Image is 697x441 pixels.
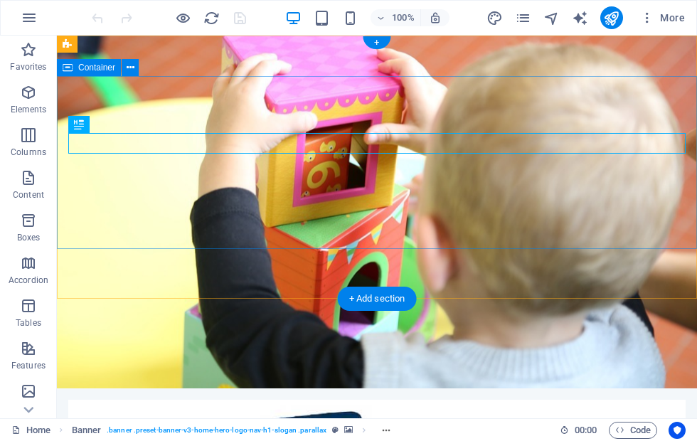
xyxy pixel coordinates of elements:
button: text_generator [572,9,589,26]
span: More [640,11,685,25]
button: Usercentrics [669,422,686,439]
i: Navigator [543,10,560,26]
button: Code [609,422,657,439]
button: pages [515,9,532,26]
button: More [634,6,691,29]
i: This element contains a background [344,426,353,434]
span: : [585,425,587,435]
p: Favorites [10,61,46,73]
i: Publish [603,10,619,26]
div: + Add section [338,287,417,311]
i: Reload page [203,10,220,26]
button: reload [203,9,220,26]
p: Features [11,360,46,371]
span: Code [615,422,651,439]
button: Click here to leave preview mode and continue editing [174,9,191,26]
p: Boxes [17,232,41,243]
span: . banner .preset-banner-v3-home-hero-logo-nav-h1-slogan .parallax [107,422,326,439]
nav: breadcrumb [72,422,398,439]
i: This element is a customizable preset [332,426,339,434]
span: 00 00 [575,422,597,439]
p: Elements [11,104,47,115]
button: publish [600,6,623,29]
span: Container [78,63,115,72]
h6: Session time [560,422,597,439]
button: design [486,9,504,26]
i: AI Writer [572,10,588,26]
p: Columns [11,147,46,158]
button: navigator [543,9,560,26]
span: Click to select. Double-click to edit [72,422,102,439]
i: On resize automatically adjust zoom level to fit chosen device. [429,11,442,24]
h6: 100% [392,9,415,26]
a: Click to cancel selection. Double-click to open Pages [11,422,50,439]
i: Design (Ctrl+Alt+Y) [486,10,503,26]
button: 100% [371,9,421,26]
p: Content [13,189,44,201]
p: Accordion [9,275,48,286]
p: Tables [16,317,41,329]
div: + [363,36,390,49]
i: Pages (Ctrl+Alt+S) [515,10,531,26]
